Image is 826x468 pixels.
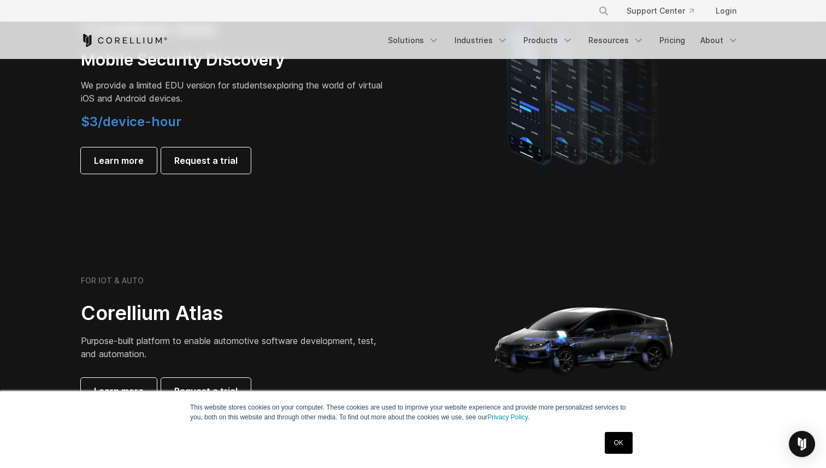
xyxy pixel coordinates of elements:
[81,50,387,70] h3: Mobile Security Discovery
[81,276,144,286] h6: FOR IOT & AUTO
[475,230,694,449] img: Corellium_Hero_Atlas_alt
[161,147,251,174] a: Request a trial
[81,378,157,404] a: Learn more
[94,154,144,167] span: Learn more
[81,301,387,325] h2: Corellium Atlas
[190,402,636,422] p: This website stores cookies on your computer. These cookies are used to improve your website expe...
[174,154,238,167] span: Request a trial
[174,384,238,398] span: Request a trial
[161,378,251,404] a: Request a trial
[585,1,745,21] div: Navigation Menu
[789,431,815,457] div: Open Intercom Messenger
[381,31,446,50] a: Solutions
[618,1,703,21] a: Support Center
[582,31,651,50] a: Resources
[381,31,745,50] div: Navigation Menu
[94,384,144,398] span: Learn more
[81,114,181,129] span: $3/device-hour
[517,31,580,50] a: Products
[594,1,613,21] button: Search
[81,34,168,47] a: Corellium Home
[653,31,692,50] a: Pricing
[707,1,745,21] a: Login
[605,432,633,454] a: OK
[81,335,376,359] span: Purpose-built platform to enable automotive software development, test, and automation.
[448,31,515,50] a: Industries
[694,31,745,50] a: About
[81,147,157,174] a: Learn more
[81,79,387,105] p: exploring the world of virtual iOS and Android devices.
[81,80,267,91] span: We provide a limited EDU version for students
[487,413,529,421] a: Privacy Policy.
